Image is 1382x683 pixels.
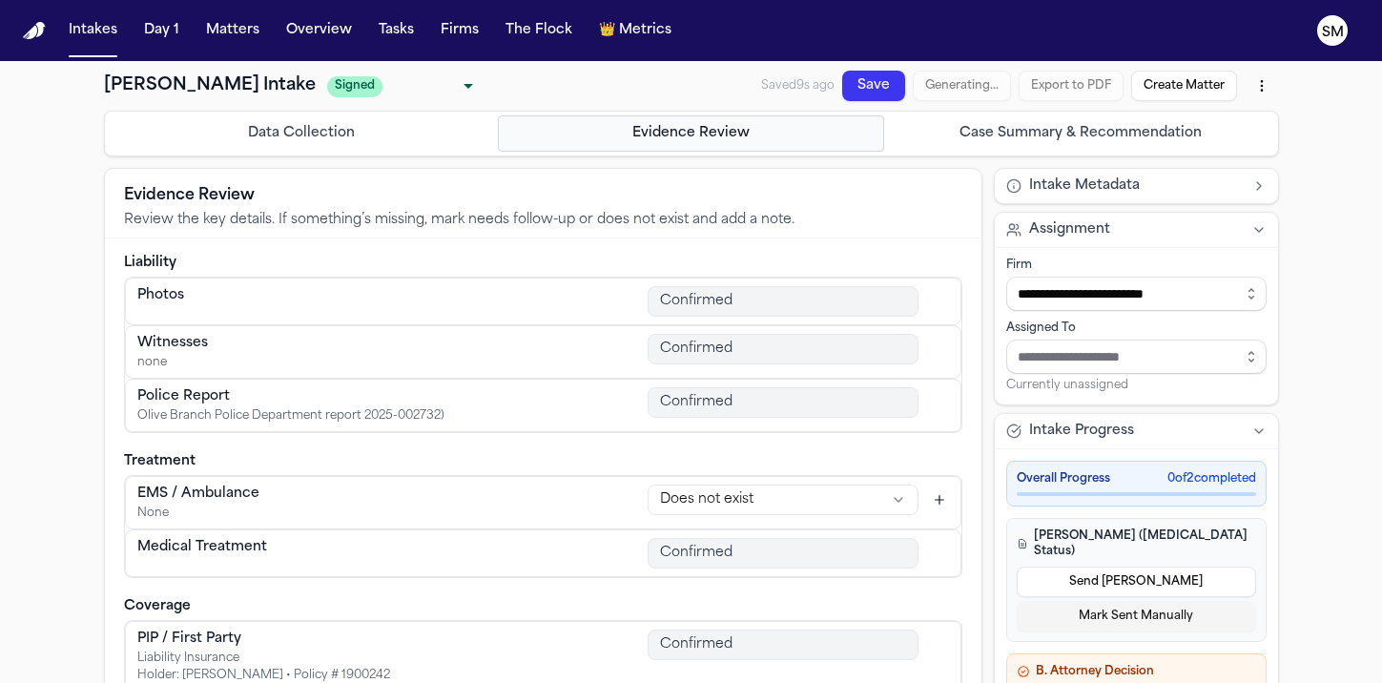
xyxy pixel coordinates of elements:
[591,13,679,48] button: crownMetrics
[1029,422,1134,441] span: Intake Progress
[137,630,390,649] div: PIP / First Party
[1167,471,1256,486] span: 0 of 2 completed
[137,651,390,666] div: Liability Insurance
[1029,176,1140,196] span: Intake Metadata
[124,597,962,616] h3: Coverage
[124,254,962,273] h3: Liability
[1006,258,1267,273] div: Firm
[137,485,259,504] div: EMS / Ambulance
[995,414,1278,448] button: Intake Progress
[648,630,918,660] div: PIP / First Party status (locked)
[124,184,962,207] h2: Evidence Review
[278,13,360,48] button: Overview
[1017,471,1110,486] span: Overall Progress
[327,72,480,99] div: Update intake status
[1017,601,1256,631] button: Mark Sent Manually
[109,115,1274,152] nav: Intake steps
[1006,321,1267,336] div: Assigned To
[198,13,267,48] button: Matters
[1131,71,1237,101] button: Create Matter
[23,22,46,40] img: Finch Logo
[888,115,1274,152] button: Go to Case Summary & Recommendation step
[109,115,495,152] button: Go to Data Collection step
[137,387,444,406] div: Police Report
[498,115,884,152] button: Go to Evidence Review step
[61,13,125,48] button: Intakes
[648,538,918,569] div: Medical Treatment status (locked)
[648,334,918,364] div: Witnesses status (locked)
[137,506,259,521] div: None
[498,13,580,48] button: The Flock
[137,408,444,424] div: Olive Branch Police Department report 2025-002732)
[124,452,962,471] h3: Treatment
[137,286,184,305] div: Photos
[137,538,267,557] div: Medical Treatment
[327,76,383,97] span: Signed
[842,71,905,101] button: Save
[1029,220,1110,239] span: Assignment
[1006,277,1267,311] input: Select firm
[433,13,486,48] button: Firms
[1017,567,1256,597] button: Send [PERSON_NAME]
[136,13,187,48] button: Day 1
[1245,69,1279,103] button: More actions
[1017,664,1256,679] h4: B. Attorney Decision
[137,355,208,370] div: none
[995,213,1278,247] button: Assignment
[995,169,1278,203] button: Intake Metadata
[926,486,953,513] button: Add context for EMS / Ambulance
[104,72,316,99] h1: [PERSON_NAME] Intake
[124,211,962,230] p: Review the key details. If something’s missing, mark needs follow-up or does not exist and add a ...
[648,485,918,515] button: EMS / Ambulance status
[23,22,46,40] a: Home
[137,668,390,683] div: Holder: [PERSON_NAME] • Policy # 1900242
[648,387,918,418] div: Police Report status (locked)
[648,286,918,317] div: Photos status (locked)
[761,80,835,92] span: Saved 9s ago
[137,334,208,353] div: Witnesses
[1006,340,1267,374] input: Assign to staff member
[1017,528,1256,559] h4: [PERSON_NAME] ([MEDICAL_DATA] Status)
[1006,378,1128,393] span: Currently unassigned
[371,13,422,48] button: Tasks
